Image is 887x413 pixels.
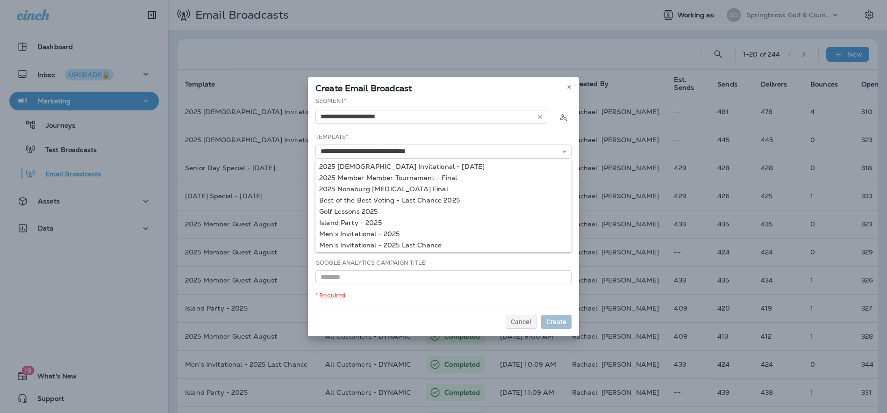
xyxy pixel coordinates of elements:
[319,230,568,238] div: Men's Invitational - 2025
[315,292,572,299] div: * Required
[541,315,572,329] button: Create
[506,315,536,329] button: Cancel
[319,163,568,170] div: 2025 [DEMOGRAPHIC_DATA] Invitational - [DATE]
[319,185,568,193] div: 2025 Nonaburg [MEDICAL_DATA] Final
[511,319,531,325] span: Cancel
[319,174,568,181] div: 2025 Member Member Tournament - Final
[319,196,568,204] div: Best of the Best Voting - Last Chance 2025
[319,241,568,249] div: Men's Invitational - 2025 Last Chance
[546,319,566,325] span: Create
[555,109,572,125] button: Calculate the estimated number of emails to be sent based on selected segment. (This could take a...
[319,208,568,215] div: Golf Lessons 2025
[315,259,425,267] label: Google Analytics Campaign Title
[315,97,346,105] label: Segment
[319,219,568,226] div: Island Party - 2025
[308,77,579,97] div: Create Email Broadcast
[315,133,348,141] label: Template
